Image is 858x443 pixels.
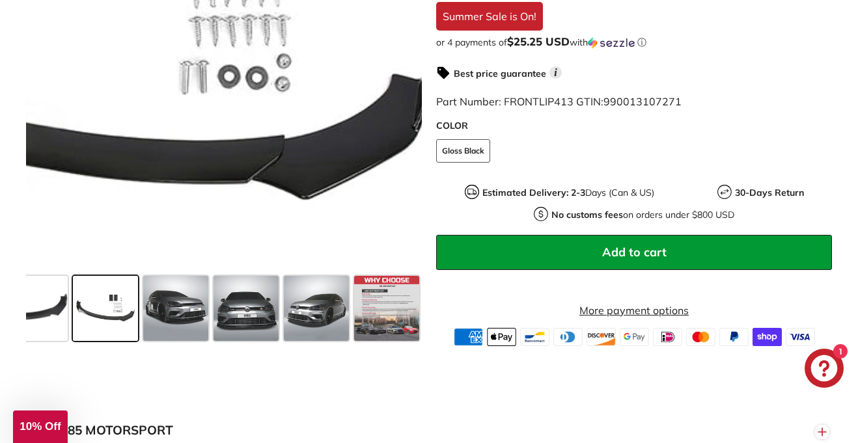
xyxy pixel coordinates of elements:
img: apple_pay [487,328,516,346]
img: Sezzle [588,37,635,49]
div: 10% Off [13,410,68,443]
p: Days (Can & US) [482,186,654,200]
img: bancontact [520,328,549,346]
label: COLOR [436,119,832,133]
img: discover [587,328,616,346]
a: More payment options [436,302,832,318]
img: visa [786,328,815,346]
img: american_express [454,328,483,346]
img: paypal [719,328,749,346]
strong: Best price guarantee [454,68,546,79]
inbox-online-store-chat: Shopify online store chat [801,349,848,391]
img: ideal [653,328,682,346]
img: diners_club [553,328,583,346]
span: Part Number: FRONTLIP413 GTIN: [436,95,682,108]
div: or 4 payments of$25.25 USDwithSezzle Click to learn more about Sezzle [436,36,832,49]
span: 990013107271 [603,95,682,108]
strong: Estimated Delivery: 2-3 [482,187,585,198]
div: or 4 payments of with [436,36,832,49]
span: Add to cart [602,245,667,260]
img: google_pay [620,328,649,346]
img: master [686,328,715,346]
span: i [549,66,562,79]
span: $25.25 USD [507,34,570,48]
img: shopify_pay [753,328,782,346]
strong: No customs fees [551,209,623,221]
strong: 30-Days Return [735,187,804,198]
p: on orders under $800 USD [551,208,734,222]
span: 10% Off [20,420,61,433]
button: Add to cart [436,235,832,270]
div: Summer Sale is On! [436,2,543,31]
